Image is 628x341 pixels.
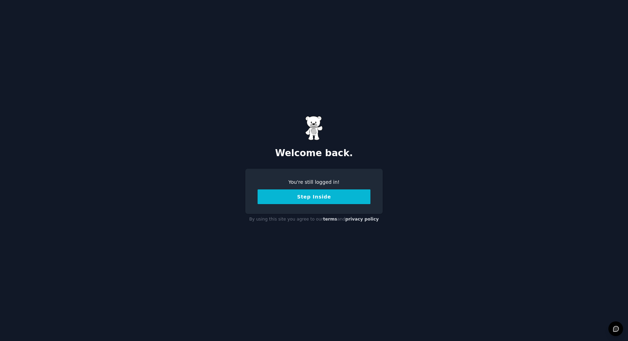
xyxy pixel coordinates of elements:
[245,214,383,225] div: By using this site you agree to our and
[323,217,337,222] a: terms
[245,148,383,159] h2: Welcome back.
[258,194,370,200] a: Step Inside
[258,189,370,204] button: Step Inside
[305,116,323,140] img: Gummy Bear
[258,179,370,186] div: You're still logged in!
[345,217,379,222] a: privacy policy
